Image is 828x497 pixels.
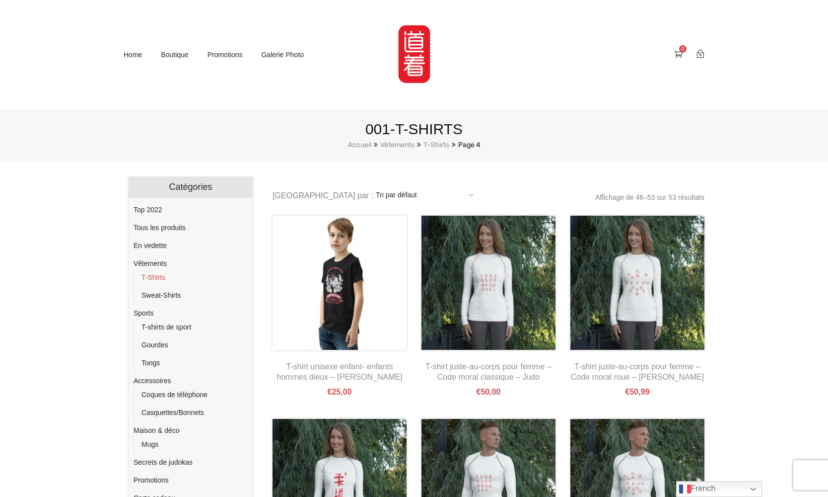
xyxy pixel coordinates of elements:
[571,362,704,381] a: T-shirt juste-au-corps pour femme – Code moral roue – [PERSON_NAME]
[423,141,449,149] a: T-Shirts
[134,206,162,214] a: Top 2022
[141,391,207,399] a: Coques de téléphone
[449,139,481,152] li: Page 4
[141,291,181,299] a: Sweat-Shirts
[134,309,153,317] a: Sports
[134,426,180,434] a: Maison & déco
[134,476,169,484] a: Promotions
[675,50,683,58] a: 0
[141,341,168,349] a: Gourdes
[328,388,352,396] bdi: 25,00
[124,47,142,63] a: Home
[328,388,332,396] span: €
[261,47,304,63] a: Galerie photo
[477,388,481,396] span: €
[625,388,649,396] bdi: 50,99
[676,481,762,497] a: French
[134,377,171,385] a: Accessoires
[134,458,193,466] a: Secrets de judokas
[477,388,501,396] bdi: 50,00
[273,189,373,203] span: [GEOGRAPHIC_DATA] par :
[380,141,414,149] a: Vêtements
[207,47,243,63] a: Promotions
[124,119,704,139] h2: 001-t-shirts
[141,323,191,331] a: T-shirts de sport
[134,224,186,232] a: Tous les produits
[625,388,629,396] span: €
[276,362,402,381] a: T-shirt unisexe enfant- enfants hommes dieux – [PERSON_NAME]
[141,409,204,416] a: Casquettes/Bonnets
[141,273,165,281] a: T-Shirts
[679,483,691,495] img: fr
[595,191,704,204] p: Affichage de 46–53 sur 53 résultats
[141,359,160,367] a: Tongs
[425,362,551,381] a: T-shirt juste-au-corps pour femme – Code moral classique – Judo
[389,17,439,92] img: MartialShirt
[134,259,167,267] a: Vêtements
[134,242,167,249] a: En vedette
[161,47,188,63] a: Boutique
[141,440,158,448] a: Mugs
[348,141,371,149] a: Accueil
[169,182,212,192] span: Catégories
[679,45,687,53] span: 0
